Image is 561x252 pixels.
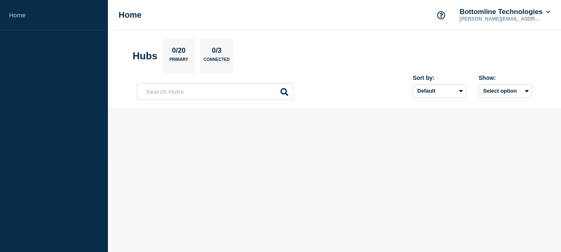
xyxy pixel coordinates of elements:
[458,16,544,22] p: [PERSON_NAME][EMAIL_ADDRESS][DOMAIN_NAME]
[203,57,229,66] p: Connected
[119,10,142,20] h1: Home
[479,75,532,81] div: Show:
[413,84,466,98] select: Sort by
[479,84,532,98] button: Select option
[137,83,293,100] input: Search Hubs
[169,57,188,66] p: Primary
[209,47,225,57] p: 0/3
[458,8,552,16] button: Bottomline Technologies
[432,7,450,24] button: Support
[413,75,466,81] div: Sort by:
[133,50,157,62] h2: Hubs
[169,47,189,57] p: 0/20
